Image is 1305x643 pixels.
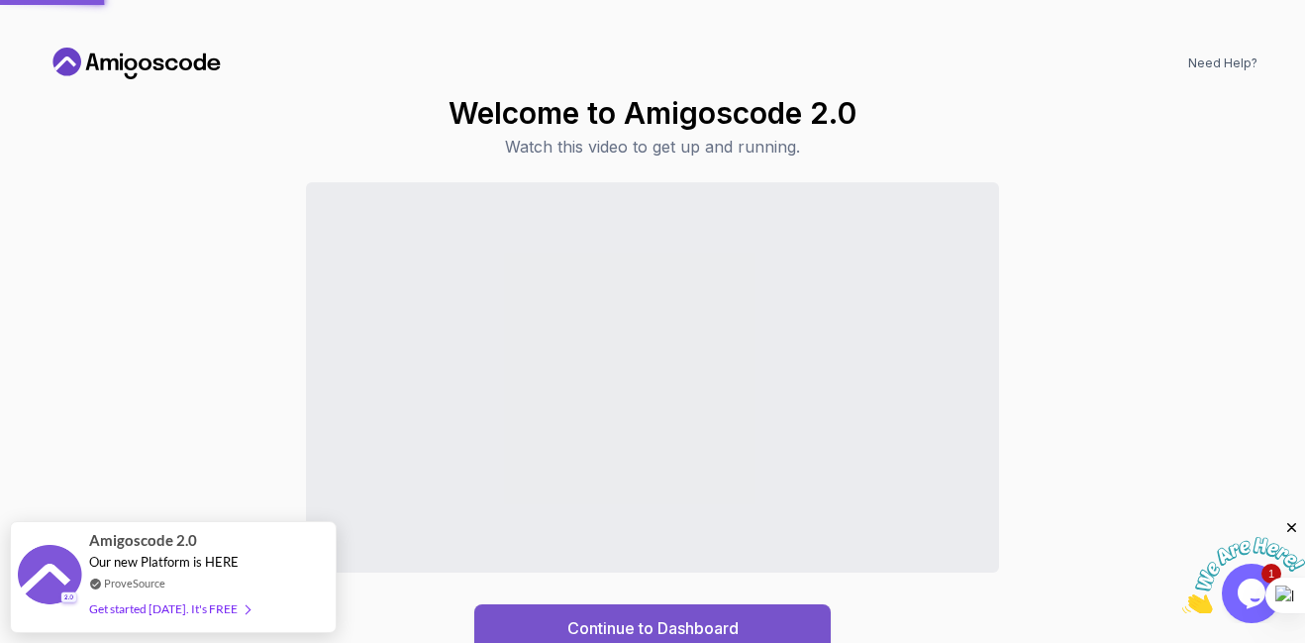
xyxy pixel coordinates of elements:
[48,48,226,79] a: Home link
[567,616,739,640] div: Continue to Dashboard
[104,575,165,591] a: ProveSource
[1188,55,1257,71] a: Need Help?
[89,529,197,552] span: Amigoscode 2.0
[89,554,239,570] span: Our new Platform is HERE
[1182,519,1305,613] iframe: chat widget
[449,95,856,131] h1: Welcome to Amigoscode 2.0
[306,182,999,573] iframe: Sales Video
[89,597,250,620] div: Get started [DATE]. It's FREE
[449,135,856,159] p: Watch this video to get up and running.
[18,545,82,609] img: provesource social proof notification image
